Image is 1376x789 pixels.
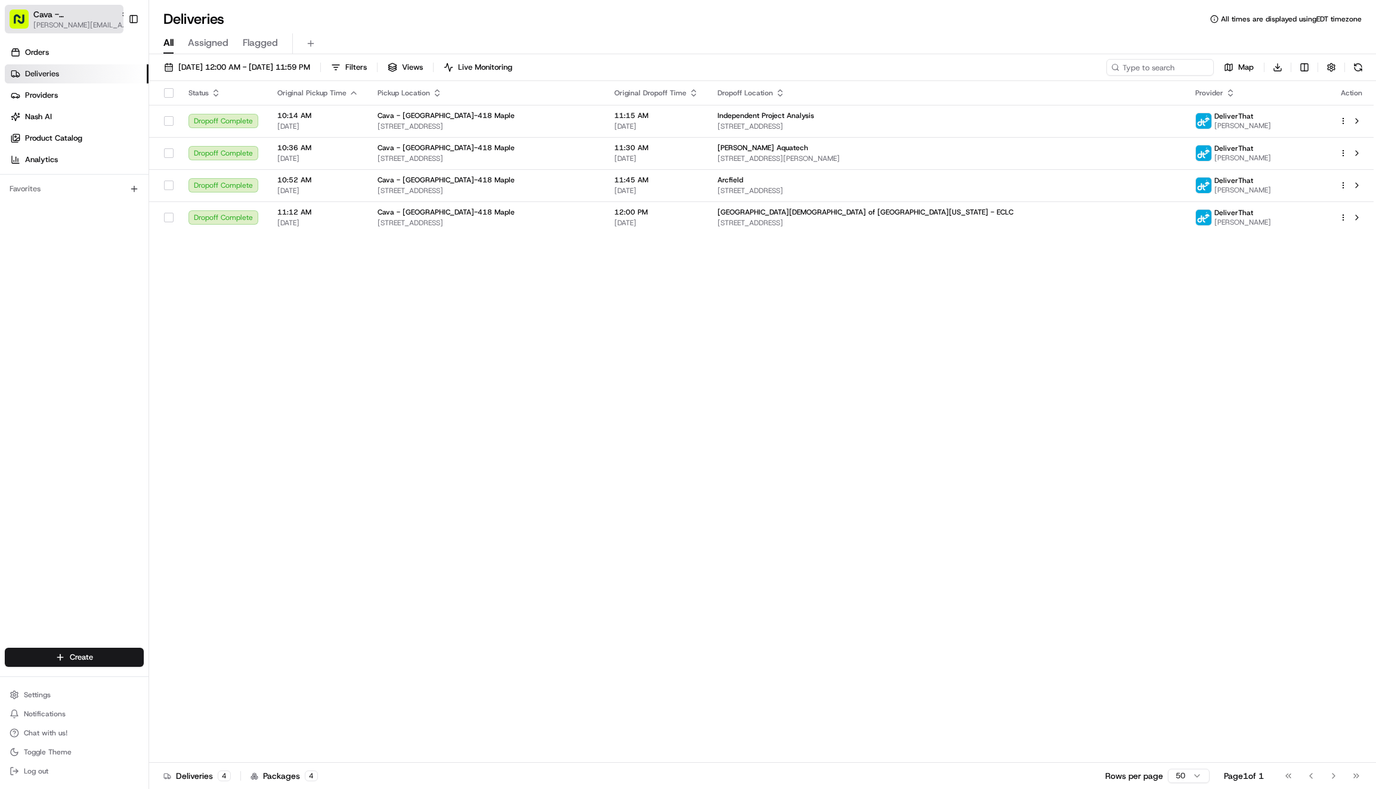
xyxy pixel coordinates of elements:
a: Deliveries [5,64,149,83]
span: Dropoff Location [718,88,773,98]
button: Start new chat [203,118,217,132]
span: Pickup Location [378,88,430,98]
div: Favorites [5,179,144,198]
span: Original Pickup Time [277,88,347,98]
div: 📗 [12,268,21,278]
span: Orders [25,47,49,58]
span: Cava - [GEOGRAPHIC_DATA]-418 Maple [378,207,515,217]
span: [STREET_ADDRESS] [718,218,1176,228]
span: Views [402,62,423,73]
button: Map [1219,59,1259,76]
input: Type to search [1106,59,1214,76]
span: Map [1238,62,1254,73]
span: 11:45 AM [614,175,698,185]
span: Knowledge Base [24,267,91,279]
button: [PERSON_NAME][EMAIL_ADDRESS][DOMAIN_NAME] [33,20,129,30]
input: Clear [31,77,197,90]
div: Packages [251,770,318,782]
span: [DATE] [277,186,358,195]
a: Analytics [5,150,149,169]
span: Cava - [GEOGRAPHIC_DATA]-418 Maple [378,111,515,120]
button: See all [185,153,217,167]
button: Live Monitoring [438,59,518,76]
img: Gabrielle LeFevre [12,206,31,225]
span: DeliverThat [1214,144,1253,153]
img: 1736555255976-a54dd68f-1ca7-489b-9aae-adbdc363a1c4 [24,186,33,195]
span: [DATE] [106,218,130,227]
span: [PERSON_NAME] [1214,153,1271,163]
div: 4 [305,771,318,781]
div: Action [1339,88,1364,98]
span: Deliveries [25,69,59,79]
span: [GEOGRAPHIC_DATA][DEMOGRAPHIC_DATA] of [GEOGRAPHIC_DATA][US_STATE] - ECLC [718,207,1013,217]
span: • [129,185,134,195]
span: [PERSON_NAME] [1214,121,1271,131]
span: [DATE] [614,186,698,195]
button: Toggle Theme [5,744,144,760]
span: [DATE] 12:00 AM - [DATE] 11:59 PM [178,62,310,73]
span: [DATE] [614,218,698,228]
span: Filters [345,62,367,73]
span: 11:12 AM [277,207,358,217]
a: Powered byPylon [84,296,144,305]
button: Chat with us! [5,725,144,741]
span: 10:14 AM [277,111,358,120]
img: 8571987876998_91fb9ceb93ad5c398215_72.jpg [25,114,47,136]
img: profile_deliverthat_partner.png [1196,113,1211,129]
button: Filters [326,59,372,76]
button: Notifications [5,706,144,722]
span: [DATE] [277,154,358,163]
button: Refresh [1350,59,1366,76]
span: [STREET_ADDRESS] [378,154,595,163]
img: profile_deliverthat_partner.png [1196,145,1211,161]
a: 💻API Documentation [96,262,196,284]
button: Log out [5,763,144,779]
span: Product Catalog [25,133,82,144]
span: All times are displayed using EDT timezone [1221,14,1362,24]
span: Wisdom [PERSON_NAME] [37,185,127,195]
span: Log out [24,766,48,776]
span: Arcfield [718,175,743,185]
div: 4 [218,771,231,781]
span: Flagged [243,36,278,50]
div: Past conversations [12,156,76,165]
span: [STREET_ADDRESS] [378,218,595,228]
p: Rows per page [1105,770,1163,782]
span: Create [70,652,93,663]
button: [DATE] 12:00 AM - [DATE] 11:59 PM [159,59,316,76]
a: 📗Knowledge Base [7,262,96,284]
span: Providers [25,90,58,101]
span: Provider [1195,88,1223,98]
span: Cava - [GEOGRAPHIC_DATA]-418 Maple [378,143,515,153]
span: [STREET_ADDRESS] [378,186,595,195]
div: We're available if you need us! [54,126,164,136]
button: Views [382,59,428,76]
span: Settings [24,690,51,700]
div: 💻 [101,268,110,278]
span: Nash AI [25,111,52,122]
div: Page 1 of 1 [1224,770,1264,782]
span: [PERSON_NAME] [1214,185,1271,195]
a: Product Catalog [5,129,149,148]
span: • [99,218,103,227]
a: Orders [5,43,149,62]
img: Wisdom Oko [12,174,31,197]
span: Original Dropoff Time [614,88,687,98]
img: 1736555255976-a54dd68f-1ca7-489b-9aae-adbdc363a1c4 [12,114,33,136]
span: [STREET_ADDRESS] [718,186,1176,195]
span: Assigned [188,36,228,50]
span: Cava - [GEOGRAPHIC_DATA]-418 Maple [378,175,515,185]
button: Settings [5,687,144,703]
div: Start new chat [54,114,196,126]
span: API Documentation [113,267,191,279]
span: Live Monitoring [458,62,512,73]
span: 11:30 AM [614,143,698,153]
span: [DATE] [277,122,358,131]
button: Cava - [GEOGRAPHIC_DATA] [33,8,116,20]
span: [DATE] [277,218,358,228]
span: [PERSON_NAME] [37,218,97,227]
span: DeliverThat [1214,208,1253,218]
h1: Deliveries [163,10,224,29]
